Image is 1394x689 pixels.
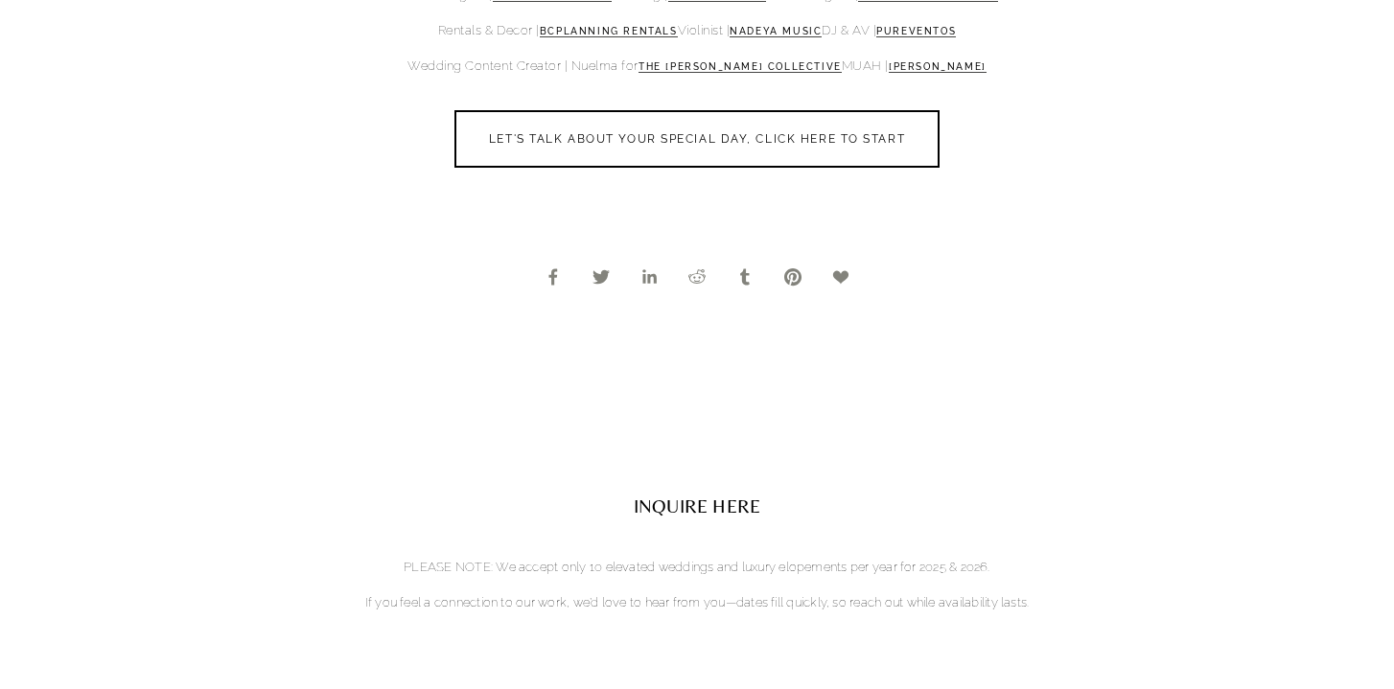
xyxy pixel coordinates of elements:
a: Let's talk about your special day, click here to start [454,110,940,168]
a: Nadeya Music [730,26,822,37]
a: [PERSON_NAME] [889,61,987,73]
a: Pureventos [876,26,956,37]
a: Bcplanning Rentals [540,26,678,37]
p: Wedding Content Creator | Nuelma for MUAH | [352,55,1042,78]
p: Rentals & Decor | Violinist | DJ & AV | [352,19,1042,42]
a: The [PERSON_NAME] Collective [639,61,842,73]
